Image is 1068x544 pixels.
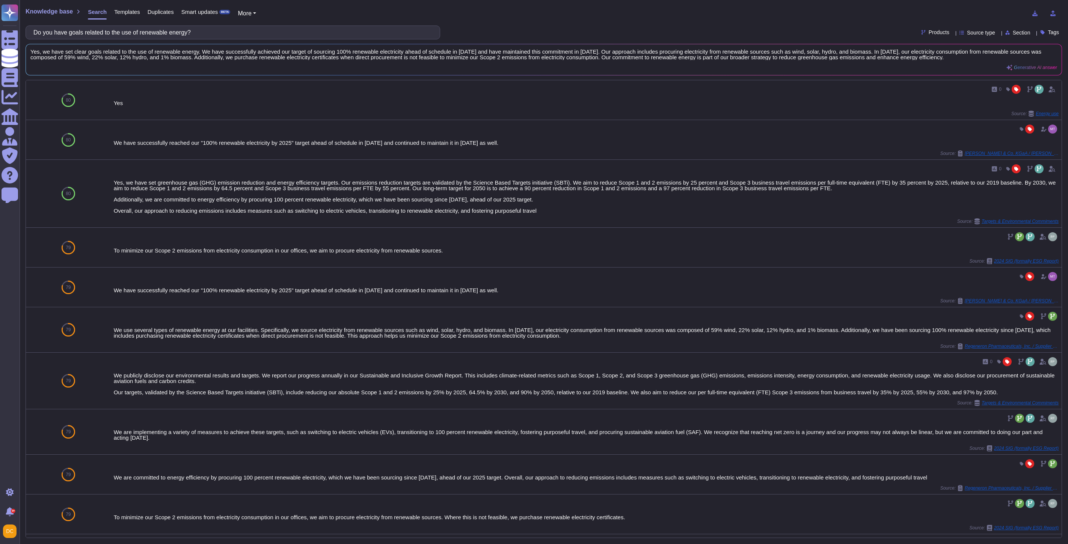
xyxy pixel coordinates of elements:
div: We have successfully reached our "100% renewable electricity by 2025" target ahead of schedule in... [114,140,1059,146]
input: Search a question or template... [30,26,432,39]
span: Source: [940,150,1059,156]
span: Search [88,9,107,15]
button: More [238,9,256,18]
span: 0 [990,359,993,364]
span: Source: [970,445,1059,451]
img: user [1048,125,1057,134]
span: 79 [66,512,71,517]
span: 79 [66,285,71,290]
span: 79 [66,328,71,332]
span: 79 [66,472,71,477]
span: [PERSON_NAME] & Co. KGaA / [PERSON_NAME] Maturity Assessment Questionnaire 2025 [GEOGRAPHIC_DATA] [965,299,1059,303]
span: Generative AI answer [1014,65,1057,70]
span: 2024 SIG (formally ESG Report) [994,526,1059,530]
span: Tags [1048,30,1059,35]
span: Energy use [1036,111,1059,116]
span: 2024 SIG (formally ESG Report) [994,259,1059,263]
span: Regeneron Pharmaceuticals, Inc. / Supplier diversity and sustainability [965,486,1059,490]
span: Source: [957,218,1059,224]
span: Source: [940,298,1059,304]
span: 79 [66,430,71,434]
img: user [1048,357,1057,366]
div: We have successfully reached our "100% renewable electricity by 2025" target ahead of schedule in... [114,287,1059,293]
span: 2024 SIG (formally ESG Report) [994,446,1059,451]
span: Knowledge base [26,9,73,15]
span: More [238,10,251,17]
span: 80 [66,138,71,142]
span: 79 [66,245,71,250]
span: 79 [66,379,71,383]
button: user [2,523,22,539]
div: BETA [219,10,230,14]
span: 80 [66,191,71,196]
div: To minimize our Scope 2 emissions from electricity consumption in our offices, we aim to procure ... [114,248,1059,253]
div: Yes [114,100,1059,106]
span: 80 [66,98,71,102]
span: Section [1013,30,1030,35]
img: user [1048,414,1057,423]
img: user [1048,499,1057,508]
span: Targets & Environmental Commiments [982,219,1059,224]
div: 9+ [11,509,15,513]
img: user [3,524,17,538]
span: Yes, we have set clear goals related to the use of renewable energy. We have successfully achieve... [30,49,1057,60]
div: We are implementing a variety of measures to achieve these targets, such as switching to electric... [114,429,1059,440]
span: Targets & Environmental Commiments [982,401,1059,405]
span: Source: [940,343,1059,349]
span: Templates [114,9,140,15]
img: user [1048,232,1057,241]
span: Source: [957,400,1059,406]
div: We use several types of renewable energy at our facilities. Specifically, we source electricity f... [114,327,1059,338]
span: 0 [999,167,1002,171]
span: Source type [967,30,995,35]
div: We publicly disclose our environmental results and targets. We report our progress annually in ou... [114,373,1059,395]
span: 0 [999,87,1002,92]
span: Source: [940,485,1059,491]
span: Duplicates [148,9,174,15]
span: Regeneron Pharmaceuticals, Inc. / Supplier diversity and sustainability [965,344,1059,349]
span: Smart updates [181,9,218,15]
span: Source: [1011,111,1059,117]
div: To minimize our Scope 2 emissions from electricity consumption in our offices, we aim to procure ... [114,514,1059,520]
img: user [1048,272,1057,281]
span: Products [929,30,949,35]
div: Yes, we have set greenhouse gas (GHG) emission reduction and energy efficiency targets. Our emiss... [114,180,1059,213]
span: Source: [970,525,1059,531]
div: We are committed to energy efficiency by procuring 100 percent renewable electricity, which we ha... [114,475,1059,480]
span: Source: [970,258,1059,264]
span: [PERSON_NAME] & Co. KGaA / [PERSON_NAME] Maturity Assessment Questionnaire 2025 [GEOGRAPHIC_DATA] [965,151,1059,156]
